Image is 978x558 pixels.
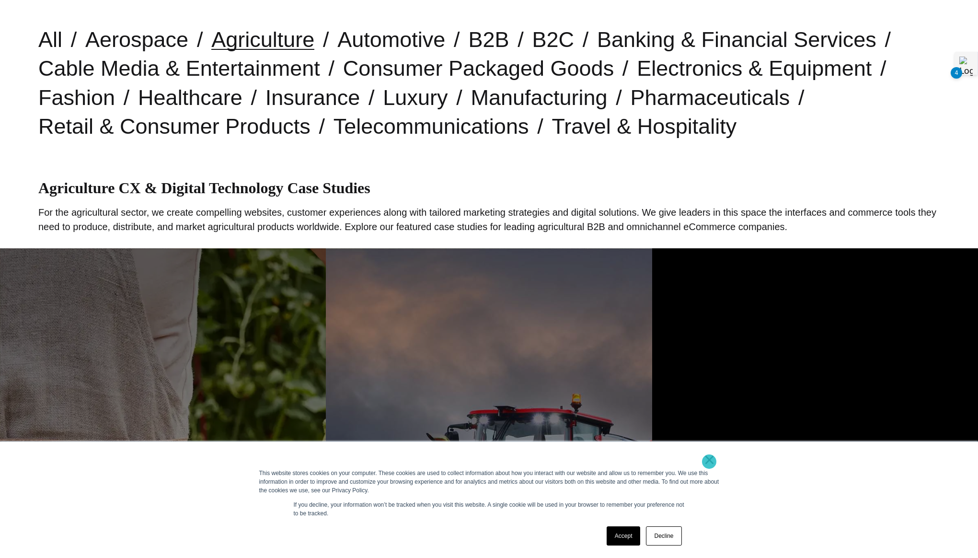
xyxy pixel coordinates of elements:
[383,85,448,110] a: Luxury
[337,27,445,52] a: Automotive
[607,526,641,546] a: Accept
[38,179,940,197] h1: Agriculture CX & Digital Technology Case Studies
[597,27,876,52] a: Banking & Financial Services
[468,27,509,52] a: B2B
[211,27,314,52] a: Agriculture
[552,114,736,139] a: Travel & Hospitality
[85,27,188,52] a: Aerospace
[138,85,242,110] a: Healthcare
[294,500,685,518] p: If you decline, your information won’t be tracked when you visit this website. A single cookie wi...
[471,85,607,110] a: Manufacturing
[343,56,614,81] a: Consumer Packaged Goods
[637,56,872,81] a: Electronics & Equipment
[704,455,715,464] a: ×
[265,85,360,110] a: Insurance
[38,205,940,234] p: For the agricultural sector, we create compelling websites, customer experiences along with tailo...
[532,27,574,52] a: B2C
[631,85,790,110] a: Pharmaceuticals
[38,27,62,52] a: All
[38,85,115,110] a: Fashion
[38,114,311,139] a: Retail & Consumer Products
[38,56,320,81] a: Cable Media & Entertainment
[334,114,529,139] a: Telecommunications
[646,526,681,546] a: Decline
[259,469,719,495] div: This website stores cookies on your computer. These cookies are used to collect information about...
